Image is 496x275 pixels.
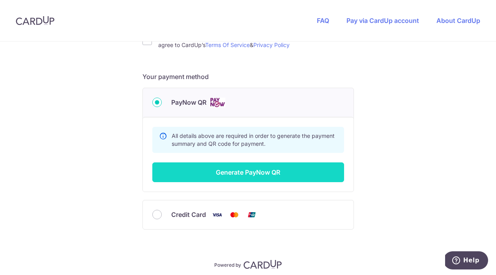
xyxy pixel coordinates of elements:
[152,98,344,107] div: PayNow QR Cards logo
[209,210,225,220] img: Visa
[152,162,344,182] button: Generate PayNow QR
[226,210,242,220] img: Mastercard
[445,251,488,271] iframe: Opens a widget where you can find more information
[152,210,344,220] div: Credit Card Visa Mastercard Union Pay
[171,98,206,107] span: PayNow QR
[243,260,282,269] img: CardUp
[317,17,329,24] a: FAQ
[205,41,250,48] a: Terms Of Service
[171,210,206,219] span: Credit Card
[172,132,335,147] span: All details above are required in order to generate the payment summary and QR code for payment.
[210,98,225,107] img: Cards logo
[253,41,290,48] a: Privacy Policy
[436,17,480,24] a: About CardUp
[16,16,54,25] img: CardUp
[244,210,260,220] img: Union Pay
[214,260,241,268] p: Powered by
[142,72,354,81] h5: Your payment method
[346,17,419,24] a: Pay via CardUp account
